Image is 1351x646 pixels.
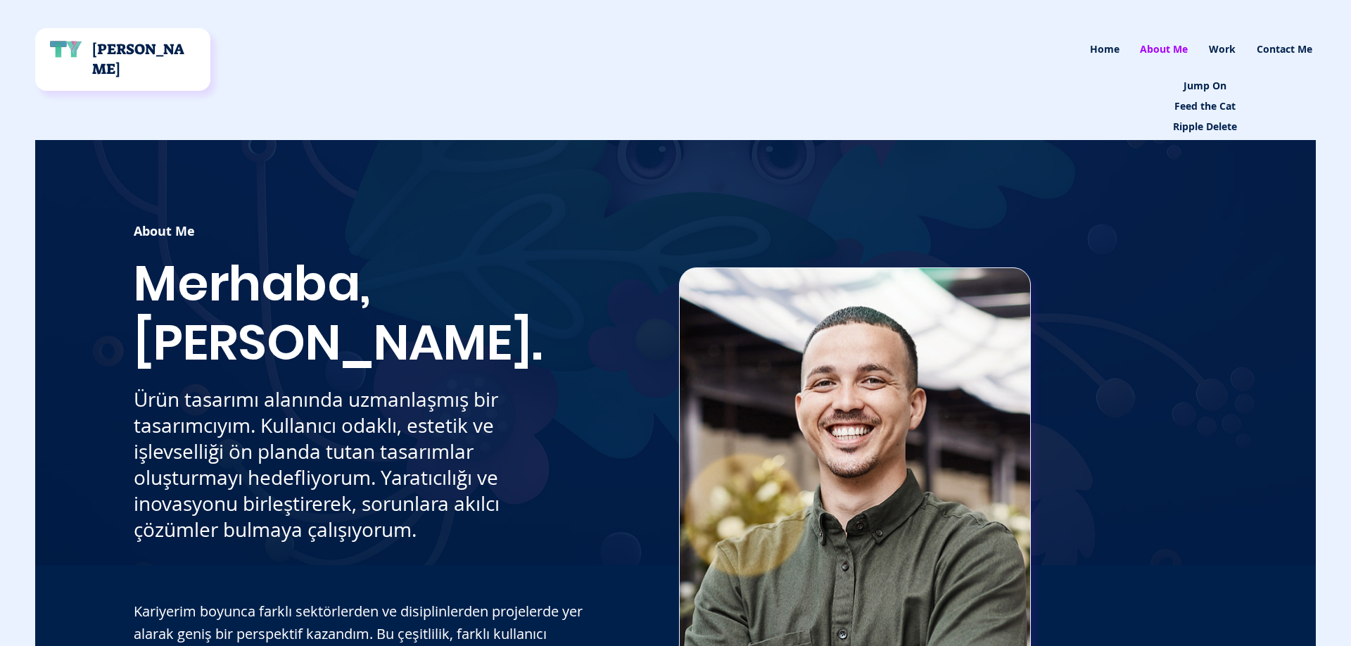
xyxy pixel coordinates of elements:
[1133,28,1195,70] p: About Me
[1083,28,1127,70] p: Home
[1165,116,1245,137] a: Ripple Delete
[1129,28,1198,70] a: About Me
[1168,116,1242,137] p: Ripple Delete
[92,39,184,79] a: [PERSON_NAME]
[48,39,69,60] img: Soyut T
[1245,28,1323,70] a: Contact Me
[892,28,1323,70] nav: Site
[1179,75,1231,96] p: Jump On
[1165,96,1245,116] a: Feed the Cat
[63,39,84,60] img: Soyut Y
[1079,28,1129,70] a: Home
[1165,75,1245,96] a: Jump On
[134,222,195,240] span: About Me
[134,386,500,543] span: Ürün tasarımı alanında uzmanlaşmış bir tasarımcıyım. Kullanıcı odaklı, estetik ve işlevselliği ön...
[1250,28,1319,70] p: Contact Me
[1198,28,1245,70] div: Work
[1202,28,1243,70] p: Work
[134,248,543,377] span: Merhaba, [PERSON_NAME].
[1169,96,1241,116] p: Feed the Cat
